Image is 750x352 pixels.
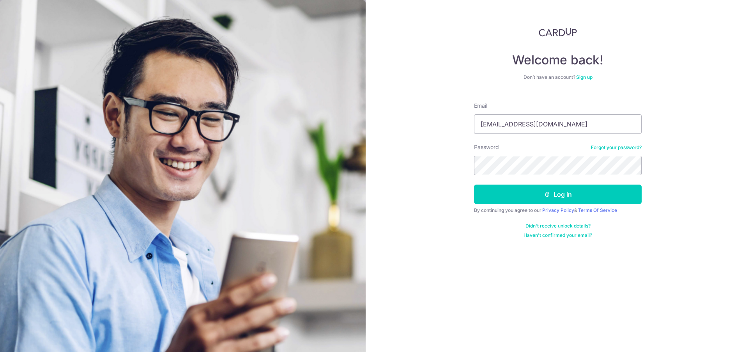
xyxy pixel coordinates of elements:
[539,27,577,37] img: CardUp Logo
[474,185,642,204] button: Log in
[474,74,642,80] div: Don’t have an account?
[591,144,642,151] a: Forgot your password?
[474,52,642,68] h4: Welcome back!
[474,114,642,134] input: Enter your Email
[542,207,574,213] a: Privacy Policy
[474,143,499,151] label: Password
[525,223,591,229] a: Didn't receive unlock details?
[474,207,642,213] div: By continuing you agree to our &
[576,74,593,80] a: Sign up
[474,102,487,110] label: Email
[524,232,592,238] a: Haven't confirmed your email?
[578,207,617,213] a: Terms Of Service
